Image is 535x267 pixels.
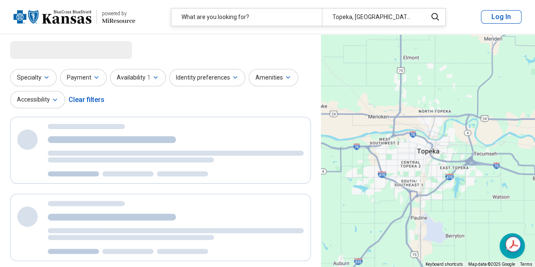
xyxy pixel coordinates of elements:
[322,8,422,26] div: Topeka, [GEOGRAPHIC_DATA]
[10,41,81,58] span: Loading...
[10,69,57,86] button: Specialty
[14,7,135,27] a: Blue Cross Blue Shield Kansaspowered by
[60,69,107,86] button: Payment
[520,262,532,267] a: Terms (opens in new tab)
[10,91,65,108] button: Accessibility
[14,7,91,27] img: Blue Cross Blue Shield Kansas
[169,69,245,86] button: Identity preferences
[481,10,521,24] button: Log In
[102,10,135,17] div: powered by
[468,262,515,267] span: Map data ©2025 Google
[147,73,151,82] span: 1
[171,8,322,26] div: What are you looking for?
[249,69,298,86] button: Amenities
[110,69,166,86] button: Availability1
[499,233,525,259] a: Open chat
[69,90,104,110] div: Clear filters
